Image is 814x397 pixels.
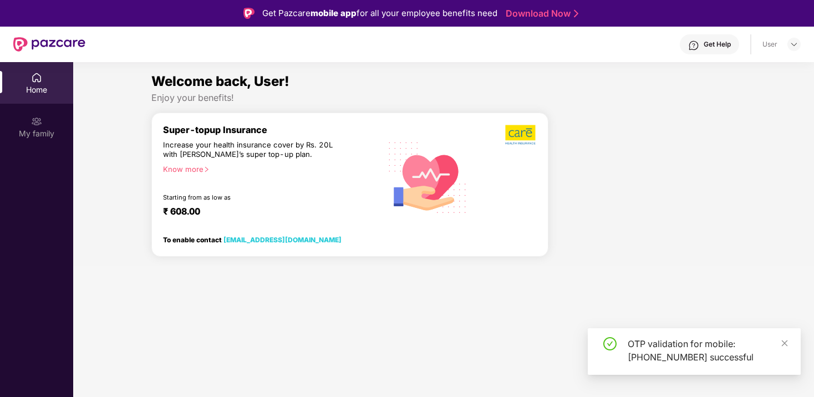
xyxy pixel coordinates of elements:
[603,337,617,350] span: check-circle
[262,7,497,20] div: Get Pazcare for all your employee benefits need
[13,37,85,52] img: New Pazcare Logo
[31,116,42,127] img: svg+xml;base64,PHN2ZyB3aWR0aD0iMjAiIGhlaWdodD0iMjAiIHZpZXdCb3g9IjAgMCAyMCAyMCIgZmlsbD0ibm9uZSIgeG...
[151,92,736,104] div: Enjoy your benefits!
[505,124,537,145] img: b5dec4f62d2307b9de63beb79f102df3.png
[163,165,374,172] div: Know more
[31,72,42,83] img: svg+xml;base64,PHN2ZyBpZD0iSG9tZSIgeG1sbnM9Imh0dHA6Ly93d3cudzMub3JnLzIwMDAvc3ZnIiB3aWR0aD0iMjAiIG...
[781,339,788,347] span: close
[762,40,777,49] div: User
[688,40,699,51] img: svg+xml;base64,PHN2ZyBpZD0iSGVscC0zMngzMiIgeG1sbnM9Imh0dHA6Ly93d3cudzMub3JnLzIwMDAvc3ZnIiB3aWR0aD...
[243,8,255,19] img: Logo
[628,337,787,364] div: OTP validation for mobile: [PHONE_NUMBER] successful
[506,8,575,19] a: Download Now
[223,236,342,244] a: [EMAIL_ADDRESS][DOMAIN_NAME]
[311,8,357,18] strong: mobile app
[790,40,798,49] img: svg+xml;base64,PHN2ZyBpZD0iRHJvcGRvd24tMzJ4MzIiIHhtbG5zPSJodHRwOi8vd3d3LnczLm9yZy8yMDAwL3N2ZyIgd2...
[203,166,210,172] span: right
[704,40,731,49] div: Get Help
[163,236,342,243] div: To enable contact
[163,140,333,160] div: Increase your health insurance cover by Rs. 20L with [PERSON_NAME]’s super top-up plan.
[151,73,289,89] span: Welcome back, User!
[163,194,334,201] div: Starting from as low as
[163,206,370,219] div: ₹ 608.00
[163,124,381,135] div: Super-topup Insurance
[574,8,578,19] img: Stroke
[381,129,475,224] img: svg+xml;base64,PHN2ZyB4bWxucz0iaHR0cDovL3d3dy53My5vcmcvMjAwMC9zdmciIHhtbG5zOnhsaW5rPSJodHRwOi8vd3...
